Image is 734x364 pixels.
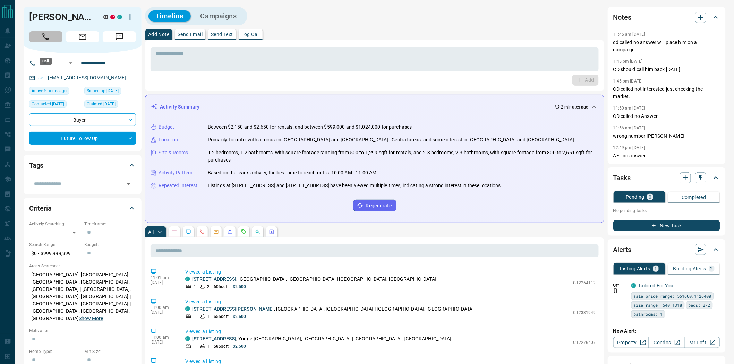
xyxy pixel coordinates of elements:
p: Building Alerts [673,266,706,271]
p: 2 [710,266,713,271]
div: mrloft.ca [103,15,108,19]
svg: Requests [241,229,247,235]
p: 1 [207,343,210,349]
p: All [148,229,154,234]
p: , [GEOGRAPHIC_DATA], [GEOGRAPHIC_DATA] | [GEOGRAPHIC_DATA], [GEOGRAPHIC_DATA] [192,305,474,313]
p: Home Type: [29,348,81,355]
p: 11:01 am [151,275,175,280]
button: Campaigns [194,10,244,22]
p: 0 [649,194,651,199]
p: Areas Searched: [29,263,136,269]
p: Send Text [211,32,233,37]
div: Mon Jan 03 2022 [84,100,136,110]
span: Call [29,31,62,42]
button: Regenerate [353,200,396,211]
p: 11:50 am [DATE] [613,106,645,111]
p: Primarily Toronto, with a focus on [GEOGRAPHIC_DATA] and [GEOGRAPHIC_DATA] | Central areas, and s... [208,136,574,144]
svg: Lead Browsing Activity [186,229,191,235]
span: Claimed [DATE] [87,101,116,107]
span: Signed up [DATE] [87,87,119,94]
p: Motivation: [29,328,136,334]
div: condos.ca [631,283,636,288]
h2: Tasks [613,172,631,183]
svg: Listing Alerts [227,229,233,235]
button: Show More [79,315,103,322]
p: 1 [655,266,657,271]
p: Actively Searching: [29,221,81,227]
p: 655 sqft [214,313,229,320]
p: [GEOGRAPHIC_DATA], [GEOGRAPHIC_DATA], [GEOGRAPHIC_DATA], [GEOGRAPHIC_DATA], [GEOGRAPHIC_DATA] | [... [29,269,136,324]
div: Fri Jun 13 2025 [29,100,81,110]
div: Buyer [29,113,136,126]
span: beds: 2-2 [689,302,710,309]
a: Mr.Loft [684,337,720,348]
p: Timeframe: [84,221,136,227]
h2: Criteria [29,203,52,214]
p: Repeated Interest [159,182,197,189]
p: C12264112 [573,280,596,286]
p: Pending [626,194,645,199]
div: Wed Nov 24 2021 [84,87,136,97]
p: 605 sqft [214,284,229,290]
p: Off [613,282,627,288]
p: Send Email [178,32,203,37]
p: New Alert: [613,328,720,335]
div: Activity Summary2 minutes ago [151,101,598,113]
div: condos.ca [185,306,190,311]
a: [STREET_ADDRESS] [192,336,236,341]
p: 1-2 bedrooms, 1-2 bathrooms, with square footage ranging from 500 to 1,299 sqft for rentals, and ... [208,149,598,164]
p: Location [159,136,178,144]
p: Budget [159,123,174,131]
p: $2,600 [233,313,246,320]
p: Activity Summary [160,103,199,111]
button: Open [124,179,134,189]
p: Viewed a Listing [185,268,596,276]
p: Min Size: [84,348,136,355]
p: C12331949 [573,310,596,316]
p: AF - no answer [613,152,720,159]
svg: Notes [172,229,177,235]
p: Viewed a Listing [185,328,596,335]
h2: Alerts [613,244,631,255]
p: $2,500 [233,343,246,349]
p: $0 - $999,999,999 [29,248,81,259]
svg: Agent Actions [269,229,274,235]
p: Based on the lead's activity, the best time to reach out is: 10:00 AM - 11:00 AM [208,169,377,176]
p: $2,500 [233,284,246,290]
p: 1 [207,313,210,320]
p: Viewed a Listing [185,298,596,305]
p: Activity Pattern [159,169,193,176]
p: Listing Alerts [620,266,650,271]
p: Budget: [84,242,136,248]
p: 11:00 am [151,305,175,310]
p: CD called not interested just checking the market. [613,86,720,100]
p: CD should call him back [DATE]. [613,66,720,73]
p: , Yonge-[GEOGRAPHIC_DATA], [GEOGRAPHIC_DATA] | [GEOGRAPHIC_DATA], [GEOGRAPHIC_DATA] [192,335,452,343]
span: size range: 540,1318 [634,302,682,309]
div: Criteria [29,200,136,217]
h2: Notes [613,12,631,23]
div: Future Follow Up [29,132,136,145]
svg: Push Notification Only [613,288,618,293]
p: 12:49 pm [DATE] [613,145,645,150]
p: wrong number-[PERSON_NAME] [613,132,720,140]
p: 11:00 am [151,335,175,340]
a: Property [613,337,649,348]
p: Listings at [STREET_ADDRESS] and [STREET_ADDRESS] have been viewed multiple times, indicating a s... [208,182,501,189]
span: Active 5 hours ago [32,87,67,94]
h2: Tags [29,160,43,171]
p: [DATE] [151,310,175,315]
button: New Task [613,220,720,231]
p: cd called no answer will place him on a campaign. [613,39,720,53]
svg: Emails [213,229,219,235]
p: Search Range: [29,242,81,248]
div: Tasks [613,170,720,186]
p: 1 [194,284,196,290]
p: 11:45 am [DATE] [613,32,645,37]
h1: [PERSON_NAME] [29,11,93,23]
p: [DATE] [151,340,175,345]
a: [STREET_ADDRESS][PERSON_NAME] [192,306,274,312]
button: Open [67,59,75,67]
p: Completed [682,195,706,200]
a: Condos [649,337,684,348]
